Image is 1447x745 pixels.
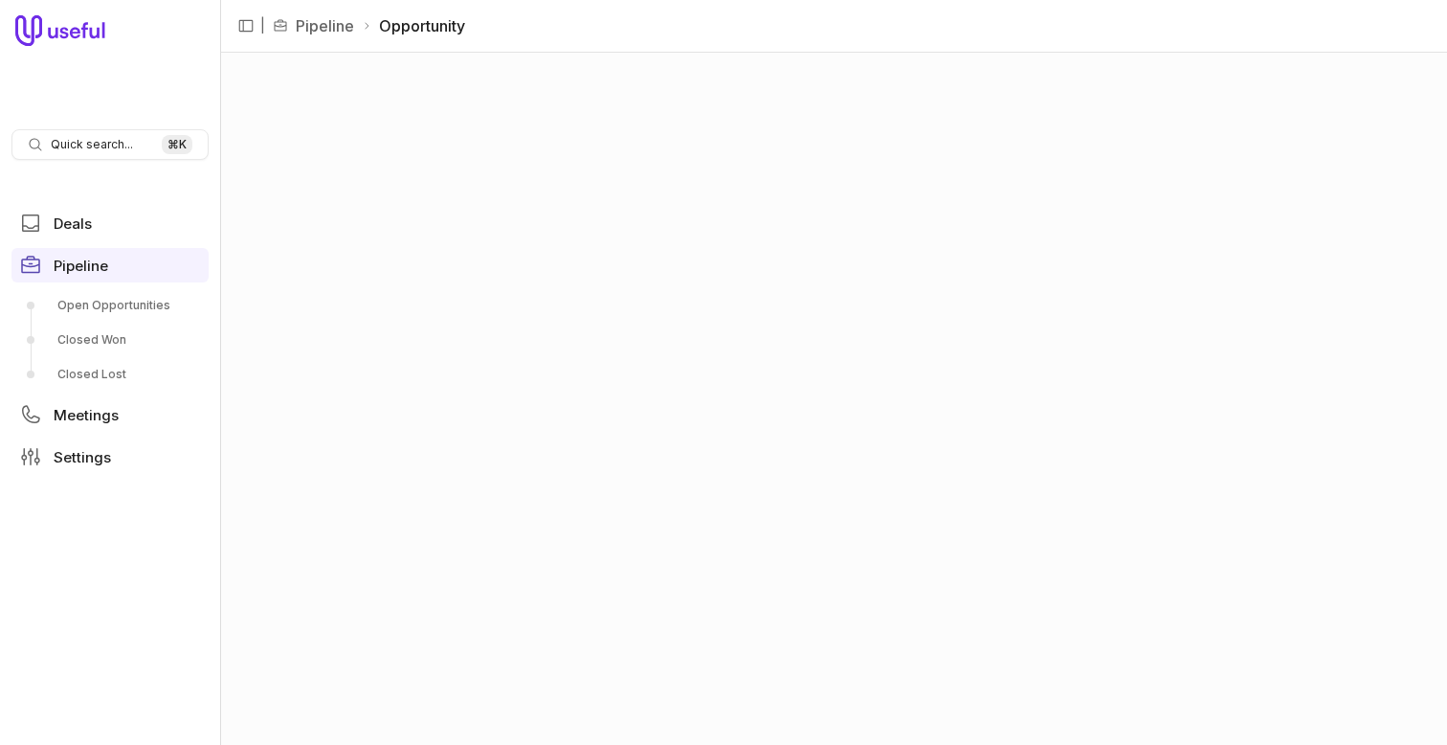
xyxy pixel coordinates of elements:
a: Pipeline [11,248,209,282]
a: Closed Won [11,325,209,355]
span: Pipeline [54,259,108,273]
div: Pipeline submenu [11,290,209,390]
a: Deals [11,206,209,240]
a: Closed Lost [11,359,209,390]
a: Pipeline [296,14,354,37]
span: Quick search... [51,137,133,152]
a: Settings [11,440,209,474]
span: Meetings [54,408,119,422]
span: Settings [54,450,111,464]
a: Meetings [11,397,209,432]
span: | [260,14,265,37]
kbd: ⌘ K [162,135,192,154]
span: Deals [54,216,92,231]
li: Opportunity [362,14,465,37]
button: Collapse sidebar [232,11,260,40]
a: Open Opportunities [11,290,209,321]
